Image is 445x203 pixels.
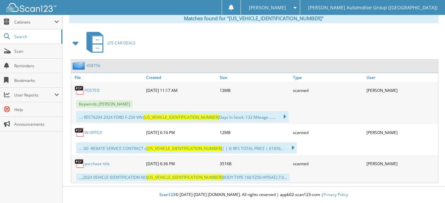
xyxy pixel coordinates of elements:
[14,48,59,54] span: Scan
[76,142,297,154] div: ... .00 -REBATE SERVICE CONTRACT c | | © RES TOTAL PRICE | 61656...
[144,84,218,97] div: [DATE] 11:17 AM
[249,6,286,10] span: [PERSON_NAME]
[86,63,100,68] a: 458756
[83,30,136,56] a: LFS CAR DEALS
[14,78,59,83] span: Bookmarks
[76,173,290,181] div: ...,2024 VEHICLE IDENTIFICATION NO BODY TYPE 160 F250 HPISAE) 7.0...
[84,161,110,167] a: purchase title
[14,92,54,98] span: User Reports
[144,126,218,139] div: [DATE] 6:16 PM
[76,100,133,108] span: Keywords: [PERSON_NAME]
[63,187,445,203] div: © [DATE]-[DATE] [DOMAIN_NAME]. All rights reserved | appb02-scan123-com |
[291,73,364,82] a: Type
[365,73,438,82] a: User
[365,157,438,170] div: [PERSON_NAME]
[146,146,222,151] span: [US_VEHICLE_IDENTIFICATION_NUMBER]
[14,19,54,25] span: Cabinets
[73,61,86,70] img: folder2.png
[365,84,438,97] div: [PERSON_NAME]
[159,192,175,197] span: Scan123
[71,73,144,82] a: File
[144,157,218,170] div: [DATE] 6:36 PM
[7,3,56,12] img: scan123-logo-white.svg
[291,157,364,170] div: scanned
[143,114,219,120] span: [US_VEHICLE_IDENTIFICATION_NUMBER]
[308,6,437,10] span: [PERSON_NAME] Automotive Group ([GEOGRAPHIC_DATA])
[14,34,58,39] span: Search
[107,40,136,46] span: LFS CAR DEALS
[218,126,291,139] div: 12MB
[75,127,84,137] img: PDF.png
[144,73,218,82] a: Created
[365,126,438,139] div: [PERSON_NAME]
[147,174,222,180] span: [US_VEHICLE_IDENTIFICATION_NUMBER]
[75,159,84,169] img: PDF.png
[75,85,84,95] img: PDF.png
[218,157,291,170] div: 351KB
[218,73,291,82] a: Size
[218,84,291,97] div: 13MB
[14,107,59,112] span: Help
[291,84,364,97] div: scanned
[69,13,438,23] div: Matches found for "[US_VEHICLE_IDENTIFICATION_NUMBER]"
[76,111,289,122] div: ...: REE76294 2024 FORD F-250 VIN: Days In Stock: 132 Mileage ......
[323,192,348,197] a: Privacy Policy
[14,63,59,69] span: Reminders
[14,121,59,127] span: Announcements
[291,126,364,139] div: scanned
[84,88,100,93] a: POSTED
[84,130,102,135] a: IN OFFICE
